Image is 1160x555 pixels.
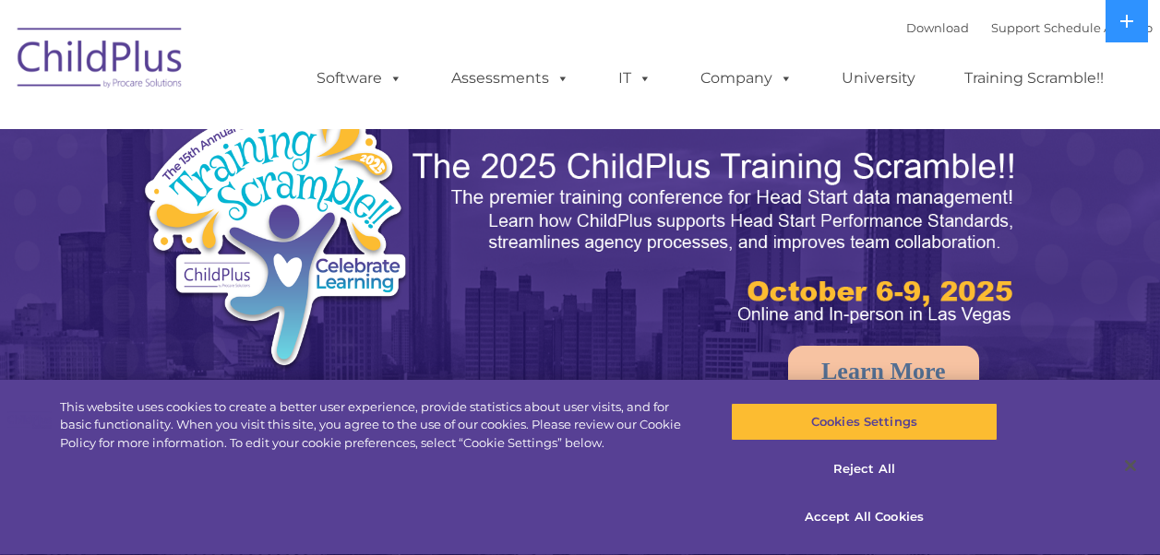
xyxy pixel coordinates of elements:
a: IT [600,60,670,97]
a: Learn More [788,346,979,397]
a: Company [682,60,811,97]
img: ChildPlus by Procare Solutions [8,15,193,107]
button: Reject All [731,451,998,490]
button: Accept All Cookies [731,498,998,537]
div: This website uses cookies to create a better user experience, provide statistics about user visit... [60,398,696,453]
button: Close [1110,445,1151,486]
a: Support [991,20,1040,35]
a: Assessments [433,60,588,97]
a: Download [906,20,969,35]
a: University [823,60,934,97]
a: Schedule A Demo [1044,20,1153,35]
a: Software [298,60,421,97]
a: Training Scramble!! [946,60,1122,97]
button: Cookies Settings [731,403,998,442]
font: | [906,20,1153,35]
